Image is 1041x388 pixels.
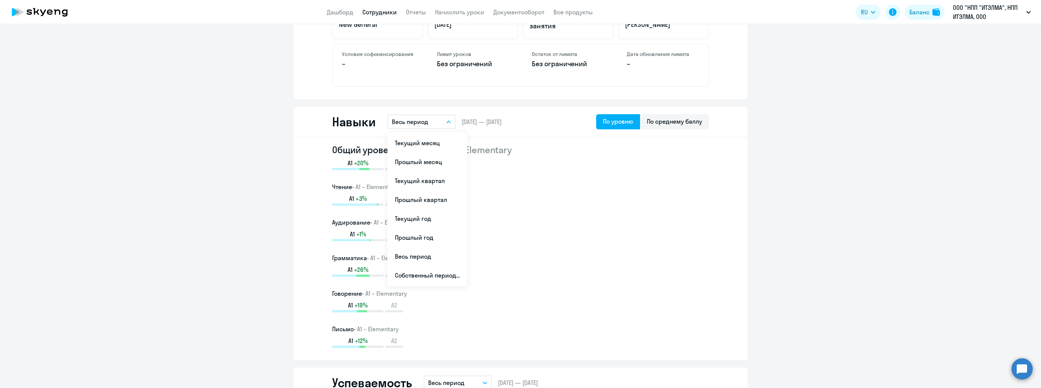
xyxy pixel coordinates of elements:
button: Балансbalance [905,5,945,20]
span: • A1 – Elementary [444,144,512,155]
span: +20% [354,159,368,167]
button: RU [856,5,881,20]
span: • A1 – Elementary [370,219,415,226]
span: • A1 – Elementary [362,290,407,297]
p: – [627,59,699,69]
span: A2 [391,301,397,309]
span: • A1 – Elementary [352,183,397,191]
p: [PERSON_NAME] [625,20,702,29]
span: +1% [356,230,366,238]
h4: Остаток от лимита [532,51,604,57]
h3: Письмо [332,324,709,334]
p: Без ограничений [532,59,604,69]
p: Весь период [428,378,465,387]
a: Все продукты [553,8,593,16]
span: A1 [348,265,353,274]
a: Начислить уроки [435,8,484,16]
a: Отчеты [406,8,426,16]
span: A1 [349,194,354,203]
span: A1 [348,337,353,345]
h3: Чтение [332,182,709,191]
span: A1 [350,230,355,238]
p: Весь период [392,117,428,126]
p: ООО "НПП "ИТЭЛМА", НПП ИТЭЛМА, ООО [953,3,1023,21]
span: RU [861,8,868,17]
h4: Лимит уроков [437,51,509,57]
h2: Навыки [332,114,375,129]
span: • A1 – Elementary [367,254,412,262]
h3: Говорение [332,289,709,298]
h4: Условия софинансирования [342,51,414,57]
div: По среднему баллу [647,117,702,126]
button: Весь период [387,115,455,129]
span: +3% [356,194,367,203]
span: A2 [391,337,397,345]
h3: Грамматика [332,253,709,262]
ul: RU [387,132,467,286]
img: balance [932,8,940,16]
span: +26% [354,265,368,274]
h4: Дата обновления лимита [627,51,699,57]
a: Дашборд [327,8,353,16]
p: [DATE] [434,20,511,29]
div: По уровню [603,117,633,126]
span: [DATE] — [DATE] [461,118,502,126]
span: A1 [348,301,353,309]
p: Без ограничений [437,59,509,69]
div: Баланс [909,8,929,17]
button: ООО "НПП "ИТЭЛМА", НПП ИТЭЛМА, ООО [949,3,1035,21]
span: [DATE] — [DATE] [498,379,538,387]
span: • A1 – Elementary [354,325,399,333]
span: +12% [355,337,368,345]
a: Документооборот [493,8,544,16]
h3: Аудирование [332,218,709,227]
a: Сотрудники [362,8,397,16]
p: – [342,59,414,69]
span: A1 [348,159,353,167]
span: +19% [354,301,368,309]
h2: Общий уровень за период [332,144,709,156]
p: New General [339,20,416,29]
